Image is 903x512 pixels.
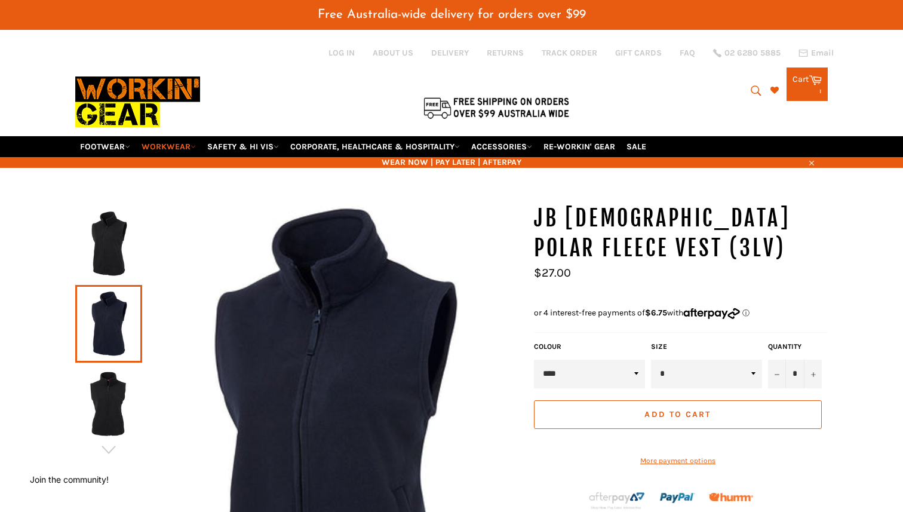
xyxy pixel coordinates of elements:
[75,157,828,168] span: WEAR NOW | PAY LATER | AFTERPAY
[709,493,753,502] img: Humm_core_logo_RGB-01_300x60px_small_195d8312-4386-4de7-b182-0ef9b6303a37.png
[137,136,201,157] a: WORKWEAR
[804,360,822,388] button: Increase item quantity by one
[644,409,711,419] span: Add to Cart
[724,49,781,57] span: 02 6280 5885
[328,48,355,58] a: Log in
[534,400,822,429] button: Add to Cart
[75,68,200,136] img: Workin Gear leaders in Workwear, Safety Boots, PPE, Uniforms. Australia's No.1 in Workwear
[373,47,413,59] a: ABOUT US
[202,136,284,157] a: SAFETY & HI VIS
[318,8,586,21] span: Free Australia-wide delivery for orders over $99
[539,136,620,157] a: RE-WORKIN' GEAR
[622,136,651,157] a: SALE
[588,490,646,511] img: Afterpay-Logo-on-dark-bg_large.png
[787,68,828,101] a: Cart 1
[81,211,136,277] img: Workin Gear Ladies Polar Fleece Vest
[466,136,537,157] a: ACCESSORIES
[534,204,828,263] h1: JB [DEMOGRAPHIC_DATA] Polar Fleece Vest (3LV)
[798,48,834,58] a: Email
[534,456,822,466] a: More payment options
[487,47,524,59] a: RETURNS
[811,49,834,57] span: Email
[285,136,465,157] a: CORPORATE, HEALTHCARE & HOSPITALITY
[768,360,786,388] button: Reduce item quantity by one
[431,47,469,59] a: DELIVERY
[819,85,822,96] span: 1
[534,266,571,280] span: $27.00
[422,95,571,120] img: Flat $9.95 shipping Australia wide
[30,474,109,485] button: Join the community!
[81,371,136,437] img: Workin Gear Ladies Polar Fleece Vest
[713,49,781,57] a: 02 6280 5885
[534,342,645,352] label: COLOUR
[680,47,695,59] a: FAQ
[542,47,597,59] a: TRACK ORDER
[75,136,135,157] a: FOOTWEAR
[651,342,762,352] label: Size
[768,342,822,352] label: Quantity
[615,47,662,59] a: GIFT CARDS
